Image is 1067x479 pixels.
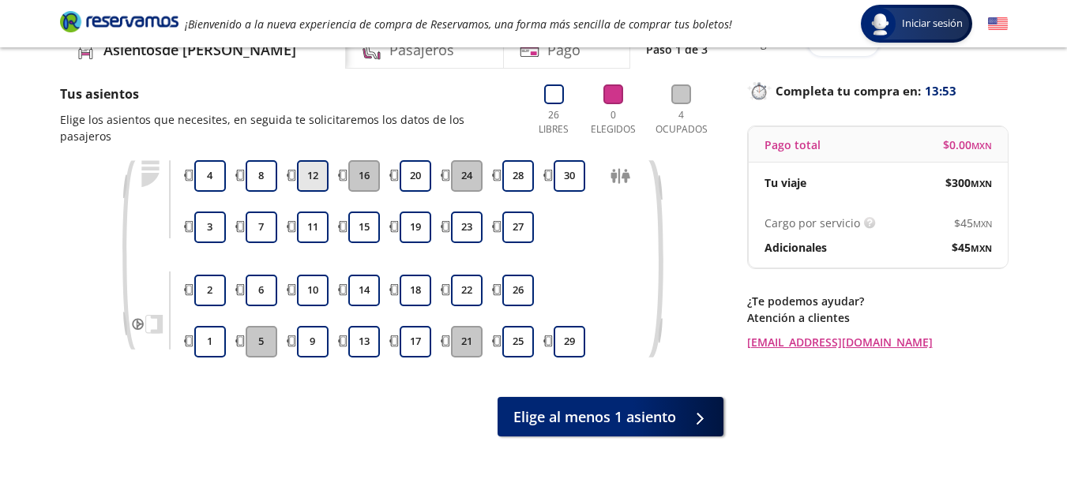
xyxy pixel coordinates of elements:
a: [EMAIL_ADDRESS][DOMAIN_NAME] [747,334,1008,350]
h4: Pasajeros [389,39,454,61]
span: $ 45 [954,215,992,231]
small: MXN [971,140,992,152]
button: 12 [297,160,329,192]
p: 4 Ocupados [652,108,712,137]
button: 18 [400,275,431,306]
a: Brand Logo [60,9,178,38]
span: 13:53 [925,82,956,100]
p: 26 Libres [532,108,576,137]
button: 24 [451,160,483,192]
span: Iniciar sesión [896,16,969,32]
button: 23 [451,211,483,243]
button: 5 [246,326,277,357]
p: Adicionales [765,239,827,256]
button: 7 [246,211,277,243]
button: 28 [502,160,534,192]
button: 27 [502,211,534,243]
button: 19 [400,211,431,243]
button: 10 [297,275,329,306]
h4: Pago [547,39,580,61]
button: 29 [554,326,585,357]
button: 22 [451,275,483,306]
p: Elige los asientos que necesites, en seguida te solicitaremos los datos de los pasajeros [60,111,517,144]
p: ¿Te podemos ayudar? [747,293,1008,309]
button: 13 [348,326,380,357]
iframe: Messagebird Livechat Widget [975,387,1051,463]
button: 8 [246,160,277,192]
button: 14 [348,275,380,306]
small: MXN [973,218,992,230]
p: Completa tu compra en : [747,80,1008,102]
button: 1 [194,326,226,357]
p: Cargo por servicio [765,215,860,231]
small: MXN [971,178,992,189]
button: 9 [297,326,329,357]
button: 6 [246,275,277,306]
p: Tu viaje [765,174,806,191]
button: 16 [348,160,380,192]
button: 3 [194,211,226,243]
button: Elige al menos 1 asiento [498,397,723,436]
span: Elige al menos 1 asiento [513,406,676,428]
span: $ 300 [945,174,992,191]
button: 4 [194,160,226,192]
h4: Asientos de [PERSON_NAME] [103,39,296,61]
p: Tus asientos [60,84,517,103]
span: $ 45 [952,239,992,256]
button: 26 [502,275,534,306]
button: 11 [297,211,329,243]
button: 20 [400,160,431,192]
em: ¡Bienvenido a la nueva experiencia de compra de Reservamos, una forma más sencilla de comprar tus... [185,17,732,32]
p: Atención a clientes [747,309,1008,326]
p: Paso 1 de 3 [646,41,708,58]
i: Brand Logo [60,9,178,33]
button: 2 [194,275,226,306]
span: $ 0.00 [943,137,992,153]
button: English [988,14,1008,34]
button: 30 [554,160,585,192]
button: 21 [451,326,483,357]
button: 25 [502,326,534,357]
p: Pago total [765,137,821,153]
p: 0 Elegidos [587,108,640,137]
button: 17 [400,326,431,357]
small: MXN [971,242,992,254]
button: 15 [348,211,380,243]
